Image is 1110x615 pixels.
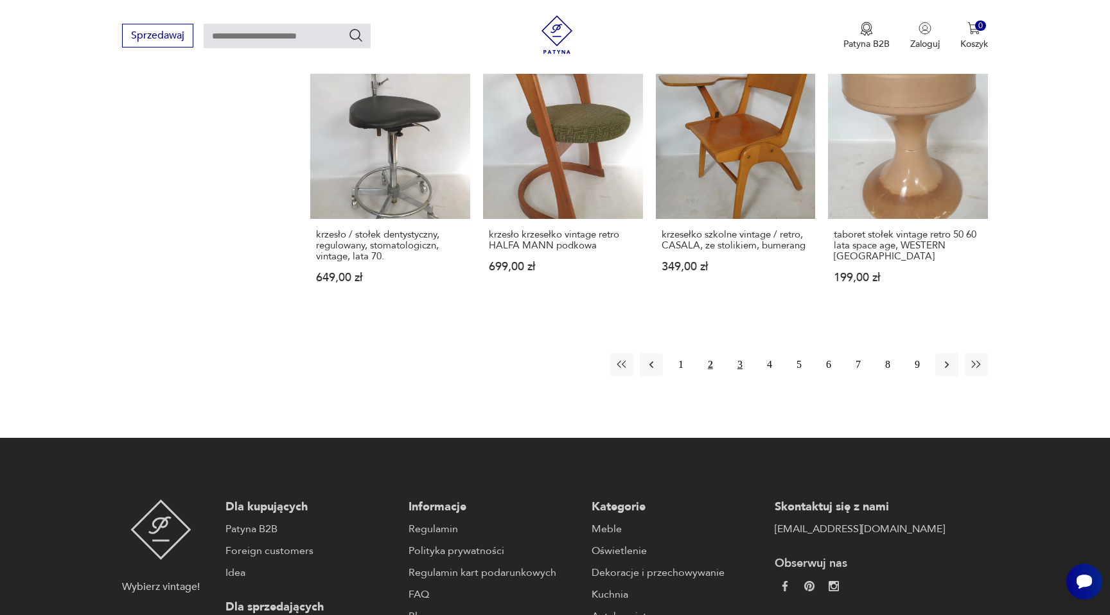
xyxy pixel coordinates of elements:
[592,499,762,515] p: Kategorie
[910,38,940,50] p: Zaloguj
[834,229,982,262] h3: taboret stołek vintage retro 50 60 lata space age, WESTERN [GEOGRAPHIC_DATA]
[804,581,815,591] img: 37d27d81a828e637adc9f9cb2e3d3a8a.webp
[829,581,839,591] img: c2fd9cf7f39615d9d6839a72ae8e59e5.webp
[788,353,811,376] button: 5
[122,579,200,594] p: Wybierz vintage!
[122,24,193,48] button: Sprzedawaj
[910,22,940,50] button: Zaloguj
[409,521,579,537] a: Regulamin
[409,543,579,559] a: Polityka prywatności
[817,353,840,376] button: 6
[834,272,982,283] p: 199,00 zł
[758,353,781,376] button: 4
[828,59,988,308] a: taboret stołek vintage retro 50 60 lata space age, WESTERN GERMANYtaboret stołek vintage retro 50...
[489,229,637,251] h3: krzesło krzesełko vintage retro HALFA MANN podkowa
[409,565,579,580] a: Regulamin kart podarunkowych
[225,565,396,580] a: Idea
[699,353,722,376] button: 2
[225,499,396,515] p: Dla kupujących
[592,543,762,559] a: Oświetlenie
[592,521,762,537] a: Meble
[310,59,470,308] a: krzesło / stołek dentystyczny, regulowany, stomatologiczn, vintage, lata 70.krzesło / stołek dent...
[592,587,762,602] a: Kuchnia
[919,22,931,35] img: Ikonka użytkownika
[780,581,790,591] img: da9060093f698e4c3cedc1453eec5031.webp
[130,499,191,560] img: Patyna - sklep z meblami i dekoracjami vintage
[775,521,945,537] a: [EMAIL_ADDRESS][DOMAIN_NAME]
[975,21,986,31] div: 0
[843,38,890,50] p: Patyna B2B
[348,28,364,43] button: Szukaj
[669,353,692,376] button: 1
[967,22,980,35] img: Ikona koszyka
[409,499,579,515] p: Informacje
[843,22,890,50] a: Ikona medaluPatyna B2B
[960,38,988,50] p: Koszyk
[843,22,890,50] button: Patyna B2B
[225,600,396,615] p: Dla sprzedających
[489,261,637,272] p: 699,00 zł
[225,543,396,559] a: Foreign customers
[960,22,988,50] button: 0Koszyk
[662,229,810,251] h3: krzesełko szkolne vintage / retro, CASALA, ze stolikiem, bumerang
[592,565,762,580] a: Dekoracje i przechowywanie
[1066,564,1102,600] iframe: Smartsupp widget button
[662,261,810,272] p: 349,00 zł
[656,59,816,308] a: krzesełko szkolne vintage / retro, CASALA, ze stolikiem, bumerangkrzesełko szkolne vintage / retr...
[906,353,929,376] button: 9
[860,22,873,36] img: Ikona medalu
[316,229,464,262] h3: krzesło / stołek dentystyczny, regulowany, stomatologiczn, vintage, lata 70.
[775,499,945,515] p: Skontaktuj się z nami
[409,587,579,602] a: FAQ
[483,59,643,308] a: krzesło krzesełko vintage retro HALFA MANN podkowakrzesło krzesełko vintage retro HALFA MANN podk...
[775,556,945,571] p: Obserwuj nas
[876,353,899,376] button: 8
[122,32,193,41] a: Sprzedawaj
[225,521,396,537] a: Patyna B2B
[316,272,464,283] p: 649,00 zł
[847,353,870,376] button: 7
[728,353,752,376] button: 3
[538,15,576,54] img: Patyna - sklep z meblami i dekoracjami vintage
